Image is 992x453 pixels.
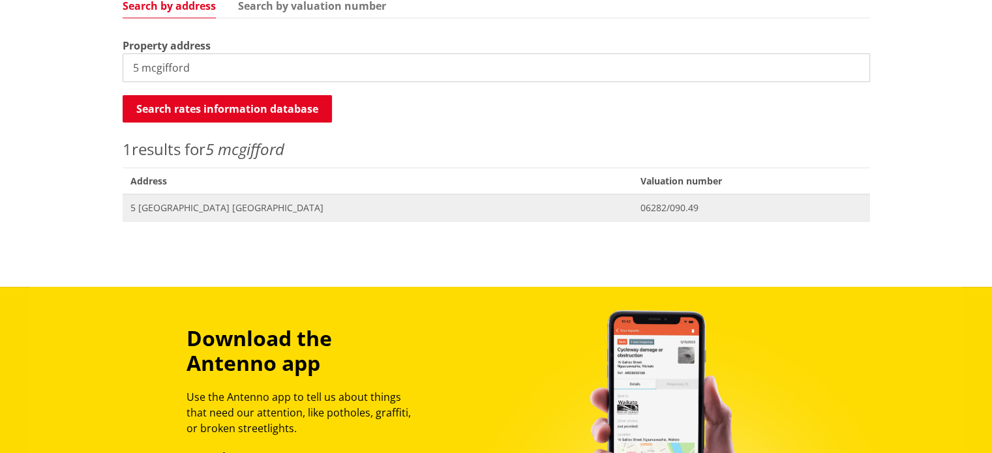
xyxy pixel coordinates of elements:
[123,53,870,82] input: e.g. Duke Street NGARUAWAHIA
[932,398,979,445] iframe: Messenger Launcher
[123,138,132,160] span: 1
[123,1,216,11] a: Search by address
[632,168,869,194] span: Valuation number
[123,138,870,161] p: results for
[640,201,862,214] span: 06282/090.49
[123,95,332,123] button: Search rates information database
[123,38,211,53] label: Property address
[130,201,625,214] span: 5 [GEOGRAPHIC_DATA] [GEOGRAPHIC_DATA]
[187,326,423,376] h3: Download the Antenno app
[123,194,870,221] a: 5 [GEOGRAPHIC_DATA] [GEOGRAPHIC_DATA] 06282/090.49
[123,168,633,194] span: Address
[205,138,284,160] em: 5 mcgifford
[187,389,423,436] p: Use the Antenno app to tell us about things that need our attention, like potholes, graffiti, or ...
[238,1,386,11] a: Search by valuation number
